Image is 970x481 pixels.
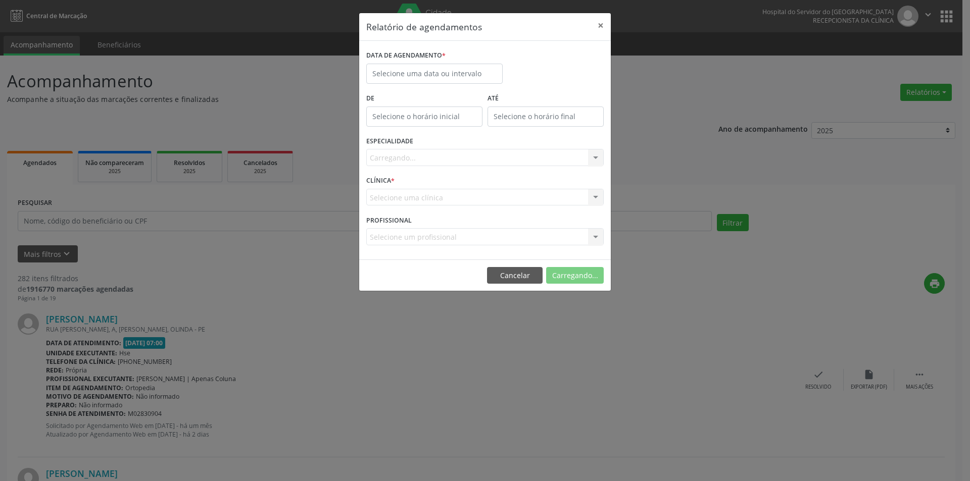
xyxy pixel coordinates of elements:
button: Carregando... [546,267,604,284]
input: Selecione o horário inicial [366,106,482,127]
label: CLÍNICA [366,173,395,189]
button: Cancelar [487,267,543,284]
input: Selecione o horário final [488,106,604,127]
label: ATÉ [488,91,604,106]
h5: Relatório de agendamentos [366,20,482,33]
label: ESPECIALIDADE [366,134,413,149]
button: Close [591,13,611,38]
input: Selecione uma data ou intervalo [366,64,503,84]
label: PROFISSIONAL [366,212,412,228]
label: DATA DE AGENDAMENTO [366,48,446,64]
label: De [366,91,482,106]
